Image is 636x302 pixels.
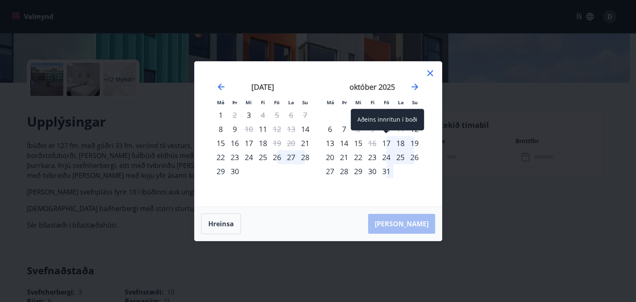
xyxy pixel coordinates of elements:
td: Choose fimmtudagur, 11. september 2025 as your check-in date. It’s available. [256,122,270,136]
td: Choose þriðjudagur, 30. september 2025 as your check-in date. It’s available. [228,164,242,178]
td: Not available. fimmtudagur, 4. september 2025 [256,108,270,122]
td: Not available. laugardagur, 6. september 2025 [284,108,298,122]
div: Aðeins útritun í boði [256,108,270,122]
div: 18 [393,136,407,150]
small: Su [302,99,308,105]
td: Choose þriðjudagur, 9. september 2025 as your check-in date. It’s available. [228,122,242,136]
td: Choose miðvikudagur, 22. október 2025 as your check-in date. It’s available. [351,150,365,164]
td: Choose laugardagur, 27. september 2025 as your check-in date. It’s available. [284,150,298,164]
div: 2 [365,108,379,122]
div: Aðeins útritun í boði [228,108,242,122]
td: Not available. föstudagur, 5. september 2025 [270,108,284,122]
td: Choose mánudagur, 13. október 2025 as your check-in date. It’s available. [323,136,337,150]
div: 30 [365,164,379,178]
td: Choose mánudagur, 20. október 2025 as your check-in date. It’s available. [323,150,337,164]
small: Mi [246,99,252,105]
strong: október 2025 [349,82,395,92]
div: 17 [242,136,256,150]
td: Not available. föstudagur, 19. september 2025 [270,136,284,150]
div: 31 [379,164,393,178]
td: Choose þriðjudagur, 14. október 2025 as your check-in date. It’s available. [337,136,351,150]
div: Aðeins útritun í boði [242,122,256,136]
div: Aðeins innritun í boði [242,108,256,122]
div: 28 [337,164,351,178]
td: Choose miðvikudagur, 29. október 2025 as your check-in date. It’s available. [351,164,365,178]
td: Not available. sunnudagur, 7. september 2025 [298,108,312,122]
td: Not available. laugardagur, 4. október 2025 [393,108,407,122]
div: Move forward to switch to the next month. [410,82,420,92]
td: Not available. föstudagur, 12. september 2025 [270,122,284,136]
td: Choose laugardagur, 18. október 2025 as your check-in date. It’s available. [393,136,407,150]
small: Mi [355,99,361,105]
td: Choose miðvikudagur, 3. september 2025 as your check-in date. It’s available. [242,108,256,122]
div: 27 [323,164,337,178]
small: Þr [342,99,347,105]
td: Choose föstudagur, 31. október 2025 as your check-in date. It’s available. [379,164,393,178]
td: Choose fimmtudagur, 30. október 2025 as your check-in date. It’s available. [365,164,379,178]
div: 30 [228,164,242,178]
td: Not available. þriðjudagur, 2. september 2025 [228,108,242,122]
strong: [DATE] [251,82,274,92]
td: Choose föstudagur, 24. október 2025 as your check-in date. It’s available. [379,150,393,164]
td: Not available. föstudagur, 3. október 2025 [379,108,393,122]
td: Choose mánudagur, 6. október 2025 as your check-in date. It’s available. [323,122,337,136]
td: Choose miðvikudagur, 15. október 2025 as your check-in date. It’s available. [351,136,365,150]
td: Choose þriðjudagur, 23. september 2025 as your check-in date. It’s available. [228,150,242,164]
div: 23 [228,150,242,164]
div: 18 [256,136,270,150]
div: Aðeins útritun í boði [379,108,393,122]
div: 9 [228,122,242,136]
div: Aðeins útritun í boði [270,136,284,150]
small: Fö [384,99,389,105]
div: 1 [214,108,228,122]
td: Choose þriðjudagur, 16. september 2025 as your check-in date. It’s available. [228,136,242,150]
td: Choose mánudagur, 8. september 2025 as your check-in date. It’s available. [214,122,228,136]
div: 21 [337,150,351,164]
small: Fi [371,99,375,105]
td: Choose föstudagur, 26. september 2025 as your check-in date. It’s available. [270,150,284,164]
td: Choose þriðjudagur, 28. október 2025 as your check-in date. It’s available. [337,164,351,178]
td: Choose fimmtudagur, 23. október 2025 as your check-in date. It’s available. [365,150,379,164]
td: Choose miðvikudagur, 17. september 2025 as your check-in date. It’s available. [242,136,256,150]
small: La [398,99,404,105]
td: Choose mánudagur, 27. október 2025 as your check-in date. It’s available. [323,164,337,178]
div: 29 [214,164,228,178]
small: Fö [274,99,279,105]
div: 27 [284,150,298,164]
div: 28 [298,150,312,164]
div: Aðeins innritun í boði [379,136,393,150]
div: 23 [365,150,379,164]
td: Not available. laugardagur, 20. september 2025 [284,136,298,150]
div: Aðeins innritun í boði [256,122,270,136]
td: Choose föstudagur, 17. október 2025 as your check-in date. It’s available. [379,136,393,150]
small: Má [327,99,334,105]
small: Má [217,99,224,105]
div: 26 [270,150,284,164]
div: 22 [351,150,365,164]
small: Su [412,99,418,105]
div: 7 [337,122,351,136]
td: Choose sunnudagur, 14. september 2025 as your check-in date. It’s available. [298,122,312,136]
td: Choose sunnudagur, 21. september 2025 as your check-in date. It’s available. [298,136,312,150]
div: 25 [256,150,270,164]
td: Not available. fimmtudagur, 16. október 2025 [365,136,379,150]
small: Þr [232,99,237,105]
div: Aðeins innritun í boði [298,136,312,150]
td: Choose miðvikudagur, 1. október 2025 as your check-in date. It’s available. [351,108,365,122]
div: 16 [228,136,242,150]
div: Calendar [205,72,432,197]
div: Aðeins innritun í boði [351,109,424,130]
td: Choose sunnudagur, 19. október 2025 as your check-in date. It’s available. [407,136,422,150]
div: 19 [407,136,422,150]
td: Choose mánudagur, 29. september 2025 as your check-in date. It’s available. [214,164,228,178]
small: Fi [261,99,265,105]
div: Aðeins innritun í boði [407,108,422,122]
td: Choose mánudagur, 1. september 2025 as your check-in date. It’s available. [214,108,228,122]
div: 24 [242,150,256,164]
div: 6 [323,122,337,136]
div: Aðeins innritun í boði [214,122,228,136]
div: 14 [337,136,351,150]
td: Choose sunnudagur, 5. október 2025 as your check-in date. It’s available. [407,108,422,122]
td: Choose sunnudagur, 28. september 2025 as your check-in date. It’s available. [298,150,312,164]
td: Choose mánudagur, 15. september 2025 as your check-in date. It’s available. [214,136,228,150]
